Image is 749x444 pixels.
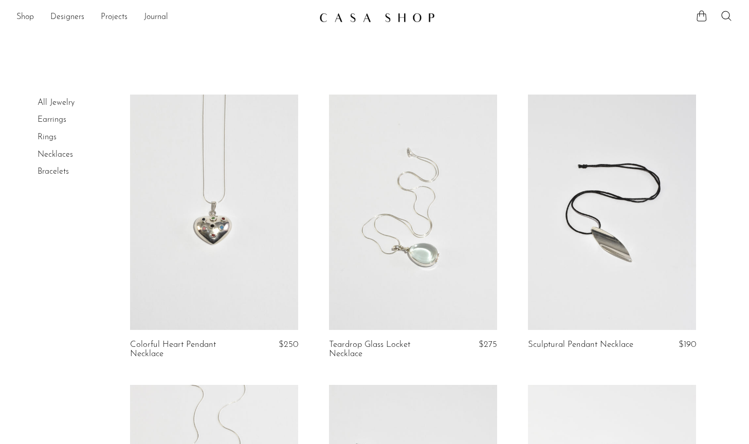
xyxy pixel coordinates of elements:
a: All Jewelry [38,99,75,107]
span: $275 [479,340,497,349]
ul: NEW HEADER MENU [16,9,311,26]
a: Designers [50,11,84,24]
a: Colorful Heart Pendant Necklace [130,340,242,359]
a: Sculptural Pendant Necklace [528,340,633,349]
nav: Desktop navigation [16,9,311,26]
a: Earrings [38,116,66,124]
a: Bracelets [38,168,69,176]
a: Projects [101,11,127,24]
a: Shop [16,11,34,24]
span: $190 [679,340,696,349]
span: $250 [279,340,298,349]
a: Rings [38,133,57,141]
a: Necklaces [38,151,73,159]
a: Teardrop Glass Locket Necklace [329,340,441,359]
a: Journal [144,11,168,24]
